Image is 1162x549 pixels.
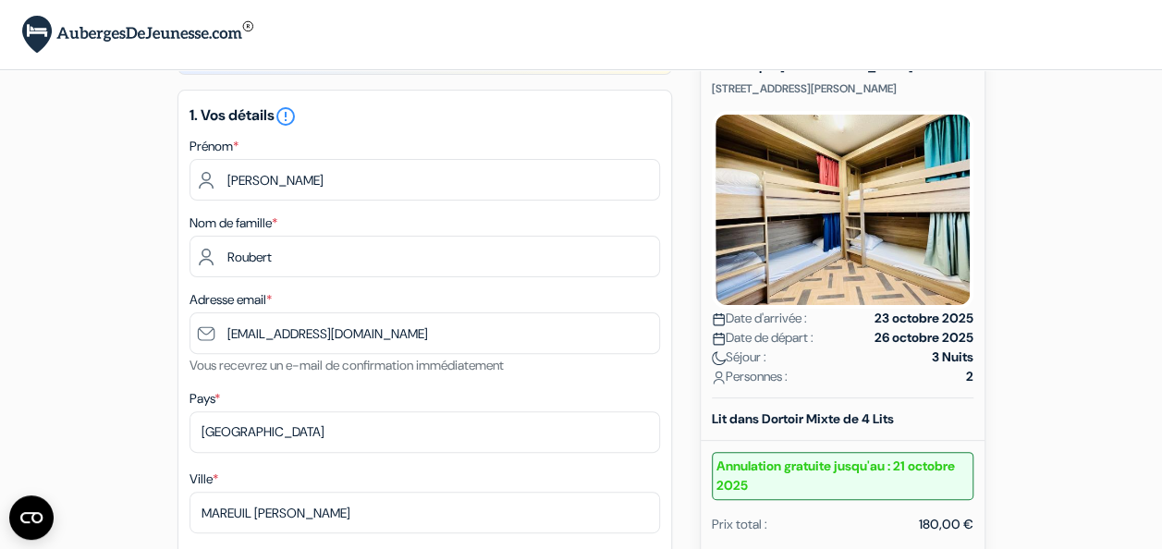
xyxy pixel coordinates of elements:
label: Pays [190,389,220,409]
strong: 3 Nuits [932,348,973,367]
span: Date d'arrivée : [712,309,807,328]
label: Ville [190,470,218,489]
span: Date de départ : [712,328,813,348]
input: Entrer le nom de famille [190,236,660,277]
img: moon.svg [712,351,726,365]
b: Lit dans Dortoir Mixte de 4 Lits [712,410,894,427]
strong: 2 [966,367,973,386]
input: Entrez votre prénom [190,159,660,201]
label: Adresse email [190,290,272,310]
p: [STREET_ADDRESS][PERSON_NAME] [712,81,973,96]
div: Prix total : [712,515,767,534]
strong: 23 octobre 2025 [875,309,973,328]
img: calendar.svg [712,312,726,326]
a: error_outline [275,105,297,125]
span: Séjour : [712,348,766,367]
label: Nom de famille [190,213,277,233]
h5: 1. Vos détails [190,105,660,128]
div: 180,00 € [919,515,973,534]
input: Entrer adresse e-mail [190,312,660,354]
img: calendar.svg [712,332,726,346]
button: Ouvrir le widget CMP [9,495,54,540]
img: user_icon.svg [712,371,726,384]
small: Vous recevrez un e-mail de confirmation immédiatement [190,357,504,373]
span: Personnes : [712,367,788,386]
label: Prénom [190,137,239,156]
i: error_outline [275,105,297,128]
img: AubergesDeJeunesse.com [22,16,253,54]
strong: 26 octobre 2025 [875,328,973,348]
h5: The People [GEOGRAPHIC_DATA] [712,58,973,74]
small: Annulation gratuite jusqu'au : 21 octobre 2025 [712,452,973,500]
